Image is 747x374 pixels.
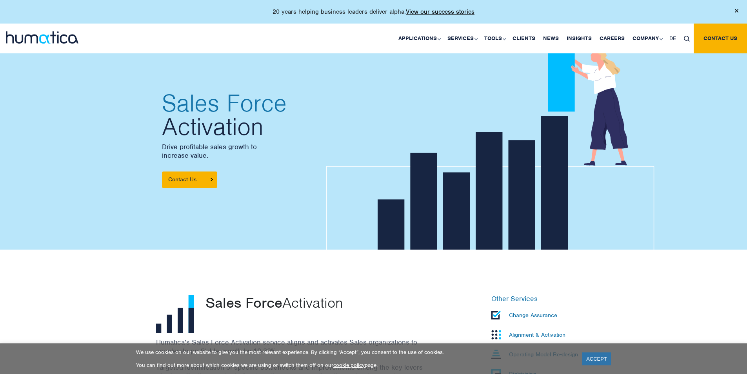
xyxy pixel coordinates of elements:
[156,295,194,333] img: <span>Sales Force</span> Activation
[596,24,629,53] a: Careers
[509,24,539,53] a: Clients
[326,46,655,251] img: about_banner1
[582,352,611,365] a: ACCEPT
[491,295,591,303] h6: Other Services
[156,338,423,355] p: Humatica’s Sales Force Activation service aligns and activates Sales organizations to accelerate ...
[273,8,474,16] p: 20 years helping business leaders deliver alpha.
[509,331,565,338] p: Alignment & Activation
[136,349,573,356] p: We use cookies on our website to give you the most relevant experience. By clicking “Accept”, you...
[443,24,480,53] a: Services
[162,171,217,188] a: Contact Us
[162,142,366,160] p: Drive profitable sales growth to increase value.
[205,295,442,310] p: Activation
[406,8,474,16] a: View our success stories
[491,330,501,339] img: Alignment & Activation
[539,24,563,53] a: News
[480,24,509,53] a: Tools
[211,178,213,181] img: arrowicon
[491,311,501,319] img: Change Assurance
[205,294,282,312] span: Sales Force
[665,24,680,53] a: DE
[669,35,676,42] span: DE
[684,36,690,42] img: search_icon
[162,91,366,139] h2: Activation
[162,91,366,115] span: Sales Force
[509,312,557,319] p: Change Assurance
[136,362,573,369] p: You can find out more about which cookies we are using or switch them off on our page.
[333,362,365,369] a: cookie policy
[394,24,443,53] a: Applications
[629,24,665,53] a: Company
[6,31,78,44] img: logo
[694,24,747,53] a: Contact us
[563,24,596,53] a: Insights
